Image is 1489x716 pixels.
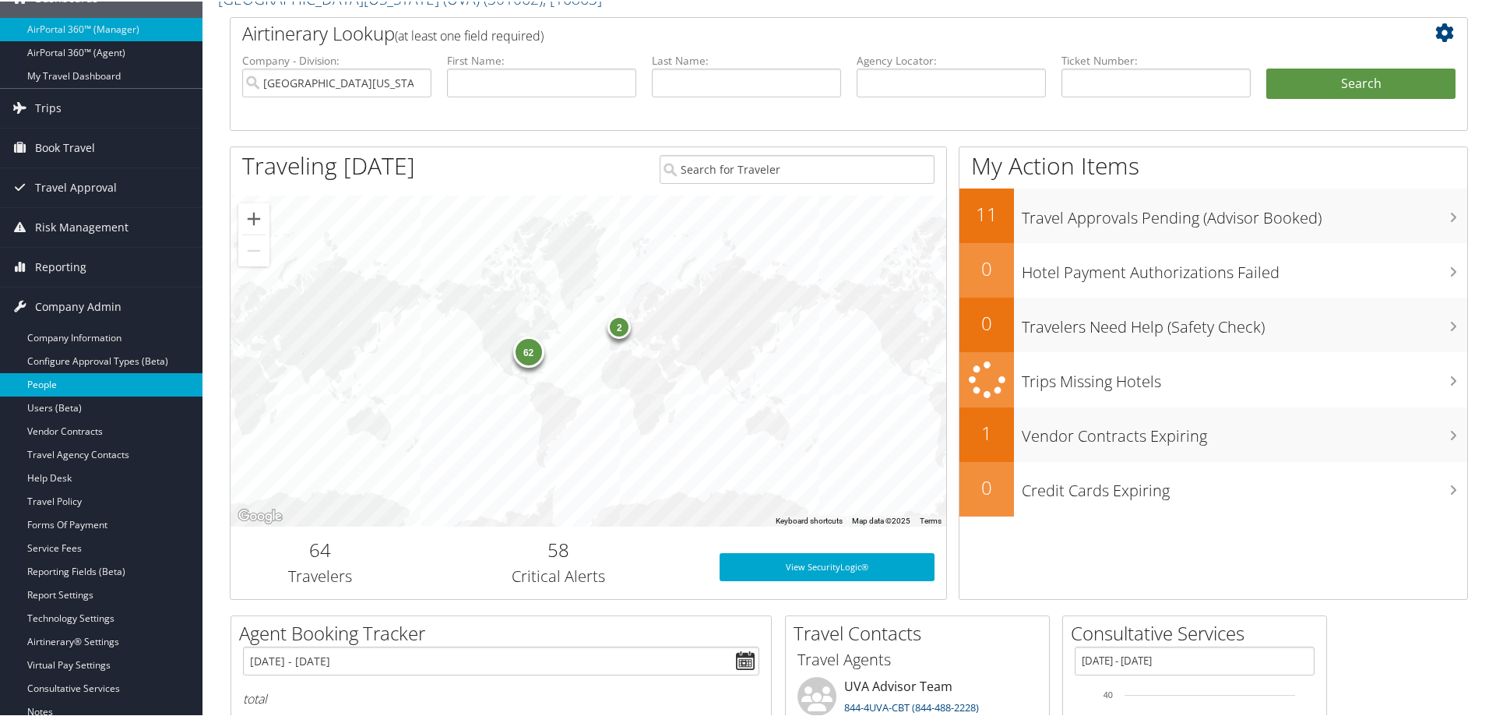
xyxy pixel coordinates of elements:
h1: My Action Items [959,148,1467,181]
h2: 0 [959,473,1014,499]
h2: Agent Booking Tracker [239,619,771,645]
a: 0Travelers Need Help (Safety Check) [959,296,1467,351]
span: (at least one field required) [395,26,544,43]
a: 0Credit Cards Expiring [959,460,1467,515]
input: Search for Traveler [660,153,935,182]
span: Map data ©2025 [852,515,910,524]
h3: Travel Agents [797,647,1037,669]
a: 0Hotel Payment Authorizations Failed [959,242,1467,296]
h3: Travelers Need Help (Safety Check) [1022,307,1467,337]
h2: 11 [959,199,1014,226]
h3: Travelers [242,564,398,586]
label: Agency Locator: [857,51,1046,67]
h3: Critical Alerts [421,564,696,586]
button: Search [1266,67,1456,98]
h1: Traveling [DATE] [242,148,415,181]
tspan: 40 [1104,689,1113,698]
label: First Name: [447,51,636,67]
img: Google [234,505,286,525]
a: Open this area in Google Maps (opens a new window) [234,505,286,525]
a: Trips Missing Hotels [959,351,1467,406]
h2: Consultative Services [1071,619,1326,645]
button: Keyboard shortcuts [776,514,843,525]
h2: Airtinerary Lookup [242,19,1353,45]
h3: Hotel Payment Authorizations Failed [1022,252,1467,282]
a: 844-4UVA-CBT (844-488-2228) [844,699,979,713]
a: 11Travel Approvals Pending (Advisor Booked) [959,187,1467,242]
label: Company - Division: [242,51,431,67]
a: Terms (opens in new tab) [920,515,942,524]
span: Trips [35,87,62,126]
label: Last Name: [652,51,841,67]
h2: 0 [959,254,1014,280]
div: 62 [512,335,544,366]
a: 1Vendor Contracts Expiring [959,406,1467,460]
h2: 58 [421,535,696,562]
button: Zoom out [238,234,269,265]
button: Zoom in [238,202,269,233]
span: Book Travel [35,127,95,166]
h3: Credit Cards Expiring [1022,471,1467,500]
h3: Vendor Contracts Expiring [1022,416,1467,446]
span: Travel Approval [35,167,117,206]
h3: Trips Missing Hotels [1022,362,1467,391]
span: Reporting [35,246,86,285]
h2: 64 [242,535,398,562]
h3: Travel Approvals Pending (Advisor Booked) [1022,198,1467,227]
span: Company Admin [35,286,121,325]
span: Risk Management [35,206,128,245]
a: View SecurityLogic® [720,552,935,580]
label: Ticket Number: [1061,51,1251,67]
h2: 1 [959,418,1014,445]
div: 2 [607,314,631,337]
h2: Travel Contacts [794,619,1049,645]
h2: 0 [959,309,1014,335]
h6: total [243,689,759,706]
